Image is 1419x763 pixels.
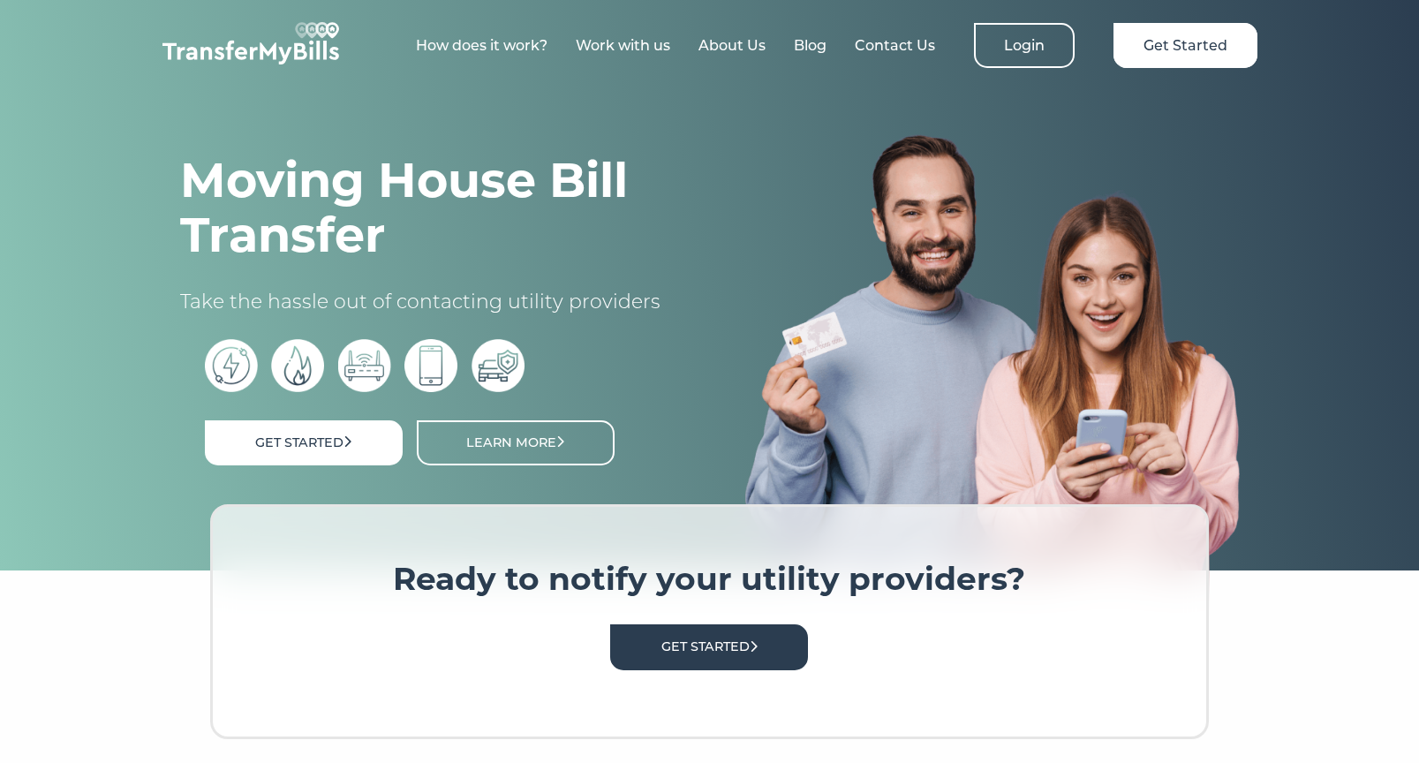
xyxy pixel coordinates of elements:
img: phone bill icon [404,339,457,392]
img: electric bills icon [205,339,258,392]
h3: Ready to notify your utility providers? [266,560,1154,599]
a: Work with us [576,37,670,54]
a: Get Started [205,420,403,465]
a: Get Started [1113,23,1257,68]
a: Learn More [417,420,615,465]
a: Login [974,23,1075,68]
img: gas bills icon [271,339,324,392]
a: How does it work? [416,37,547,54]
a: Get Started [610,624,808,669]
a: Contact Us [855,37,935,54]
h1: Moving House Bill Transfer [180,153,675,262]
img: broadband icon [338,339,391,392]
img: image%203.png [745,133,1240,570]
a: About Us [698,37,766,54]
img: car insurance icon [472,339,525,392]
a: Blog [794,37,826,54]
p: Take the hassle out of contacting utility providers [180,289,675,315]
img: TransferMyBills.com - Helping ease the stress of moving [162,22,339,64]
